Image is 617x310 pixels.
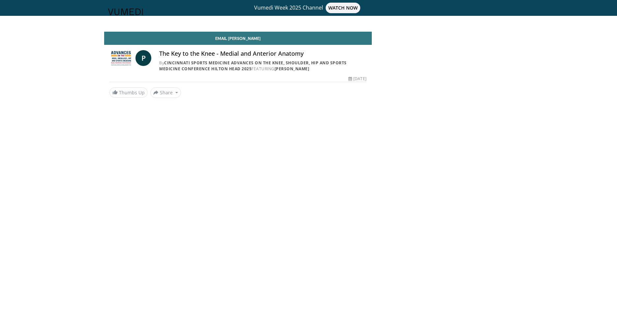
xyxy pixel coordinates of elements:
[159,60,347,72] a: Cincinnati Sports Medicine Advances on the Knee, Shoulder, Hip and Sports Medicine Conference Hil...
[159,50,367,57] h4: The Key to the Knee - Medial and Anterior Anatomy
[348,76,366,82] div: [DATE]
[275,66,309,72] a: [PERSON_NAME]
[108,9,143,15] img: VuMedi Logo
[109,87,148,98] a: Thumbs Up
[104,32,372,45] a: Email [PERSON_NAME]
[109,50,133,66] img: Cincinnati Sports Medicine Advances on the Knee, Shoulder, Hip and Sports Medicine Conference Hil...
[150,87,181,98] button: Share
[159,60,367,72] div: By FEATURING
[135,50,151,66] a: P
